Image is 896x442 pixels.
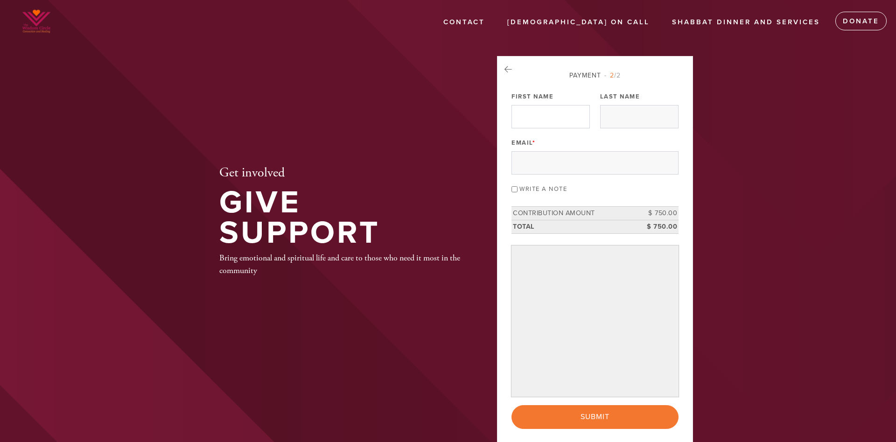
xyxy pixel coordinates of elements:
[511,220,637,233] td: Total
[610,71,614,79] span: 2
[665,14,827,31] a: Shabbat Dinner and Services
[511,405,679,428] input: Submit
[604,71,621,79] span: /2
[511,70,679,80] div: Payment
[637,220,679,233] td: $ 750.00
[532,139,536,147] span: This field is required.
[436,14,492,31] a: Contact
[219,165,467,181] h2: Get involved
[511,139,535,147] label: Email
[500,14,657,31] a: [DEMOGRAPHIC_DATA] On Call
[219,188,467,248] h1: Give Support
[513,247,677,395] iframe: Secure payment input frame
[835,12,887,30] a: Donate
[637,207,679,220] td: $ 750.00
[511,92,553,101] label: First Name
[519,185,567,193] label: Write a note
[14,5,59,38] img: WhatsApp%20Image%202025-03-14%20at%2002.png
[219,252,467,277] div: Bring emotional and spiritual life and care to those who need it most in the community
[600,92,640,101] label: Last Name
[511,207,637,220] td: Contribution Amount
